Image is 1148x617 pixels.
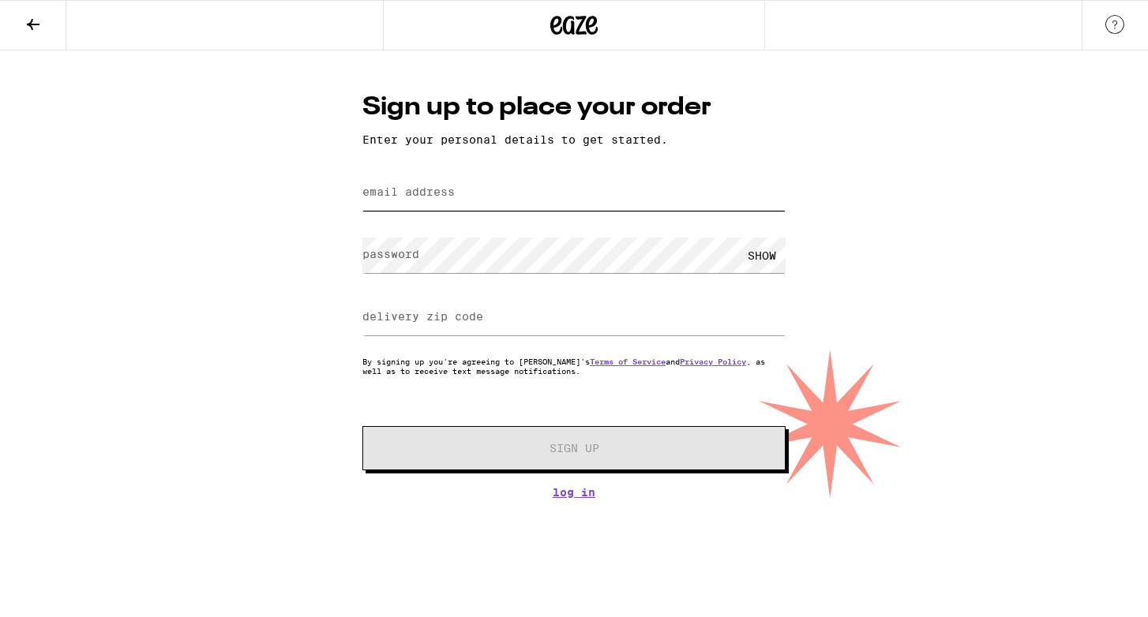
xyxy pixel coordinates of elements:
[362,300,786,335] input: delivery zip code
[362,133,786,146] p: Enter your personal details to get started.
[362,426,786,470] button: Sign Up
[362,185,455,198] label: email address
[590,357,666,366] a: Terms of Service
[550,443,599,454] span: Sign Up
[680,357,746,366] a: Privacy Policy
[362,248,419,260] label: password
[362,310,483,323] label: delivery zip code
[362,175,786,211] input: email address
[362,486,786,499] a: Log In
[738,237,786,273] div: SHOW
[9,11,114,24] span: Hi. Need any help?
[362,90,786,125] h1: Sign up to place your order
[362,357,786,376] p: By signing up you're agreeing to [PERSON_NAME]'s and , as well as to receive text message notific...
